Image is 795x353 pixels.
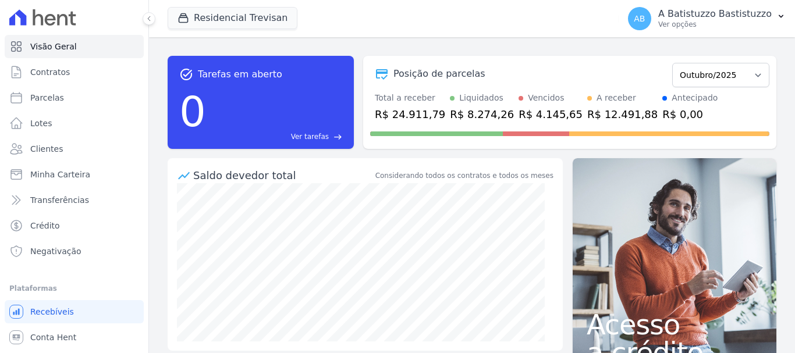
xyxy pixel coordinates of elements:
[30,194,89,206] span: Transferências
[5,112,144,135] a: Lotes
[291,131,329,142] span: Ver tarefas
[5,86,144,109] a: Parcelas
[30,117,52,129] span: Lotes
[30,306,74,318] span: Recebíveis
[375,106,445,122] div: R$ 24.911,79
[30,169,90,180] span: Minha Carteira
[30,331,76,343] span: Conta Hent
[459,92,503,104] div: Liquidados
[30,245,81,257] span: Negativação
[333,133,342,141] span: east
[519,106,583,122] div: R$ 4.145,65
[193,167,373,183] div: Saldo devedor total
[179,81,206,142] div: 0
[587,311,762,338] span: Acesso
[5,326,144,349] a: Conta Hent
[634,15,645,23] span: AB
[658,20,772,29] p: Ver opções
[30,92,64,104] span: Parcelas
[211,131,342,142] a: Ver tarefas east
[5,163,144,186] a: Minha Carteira
[375,92,445,104] div: Total a receber
[179,67,193,81] span: task_alt
[9,281,139,295] div: Plataformas
[393,67,485,81] div: Posição de parcelas
[619,2,795,35] button: AB A Batistuzzo Bastistuzzo Ver opções
[597,92,636,104] div: A receber
[5,60,144,84] a: Contratos
[5,137,144,161] a: Clientes
[528,92,564,104] div: Vencidos
[5,300,144,323] a: Recebíveis
[450,106,514,122] div: R$ 8.274,26
[168,7,297,29] button: Residencial Trevisan
[5,240,144,263] a: Negativação
[587,106,658,122] div: R$ 12.491,88
[30,66,70,78] span: Contratos
[5,35,144,58] a: Visão Geral
[375,170,553,181] div: Considerando todos os contratos e todos os meses
[662,106,718,122] div: R$ 0,00
[672,92,718,104] div: Antecipado
[658,8,772,20] p: A Batistuzzo Bastistuzzo
[30,220,60,231] span: Crédito
[5,214,144,237] a: Crédito
[198,67,282,81] span: Tarefas em aberto
[30,41,77,52] span: Visão Geral
[5,188,144,212] a: Transferências
[30,143,63,155] span: Clientes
